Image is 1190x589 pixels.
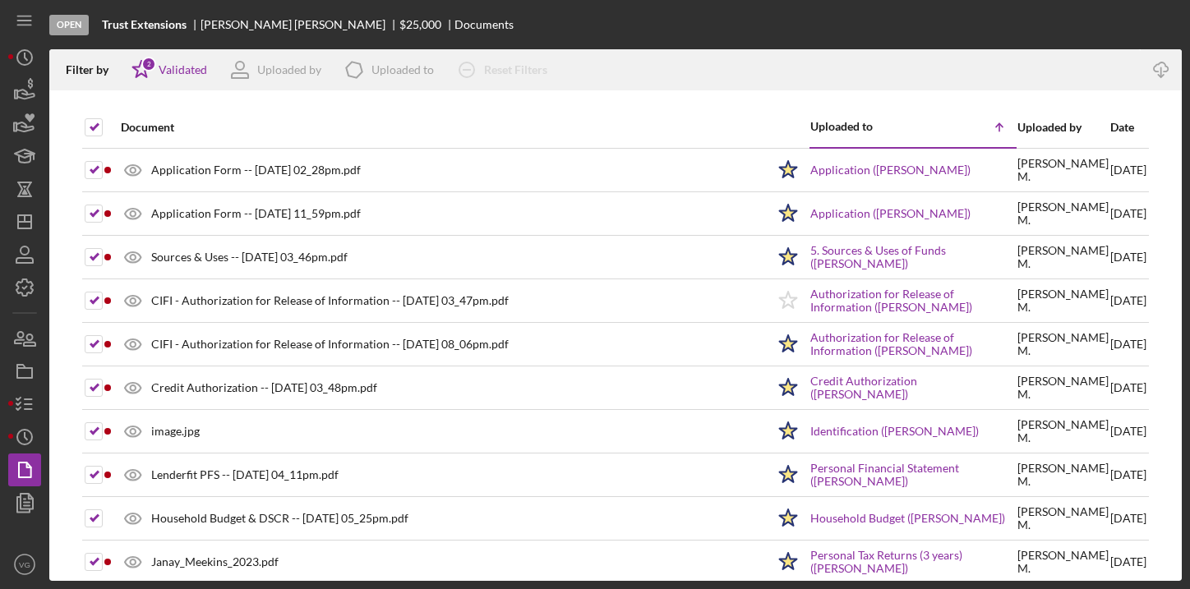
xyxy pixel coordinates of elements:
[1017,331,1109,357] div: [PERSON_NAME] M .
[454,18,514,31] div: Documents
[151,512,408,525] div: Household Budget & DSCR -- [DATE] 05_25pm.pdf
[1110,324,1146,365] div: [DATE]
[810,244,1016,270] a: 5. Sources & Uses of Funds ([PERSON_NAME])
[1110,121,1146,134] div: Date
[1017,505,1109,531] div: [PERSON_NAME] M .
[810,207,971,220] a: Application ([PERSON_NAME])
[1134,517,1174,556] iframe: Intercom live chat
[810,512,1005,525] a: Household Budget ([PERSON_NAME])
[810,120,913,133] div: Uploaded to
[810,288,1016,314] a: Authorization for Release of Information ([PERSON_NAME])
[1017,121,1109,134] div: Uploaded by
[1017,549,1109,575] div: [PERSON_NAME] M .
[151,207,361,220] div: Application Form -- [DATE] 11_59pm.pdf
[151,251,348,264] div: Sources & Uses -- [DATE] 03_46pm.pdf
[141,57,156,71] div: 2
[1017,200,1109,227] div: [PERSON_NAME] M .
[1110,411,1146,452] div: [DATE]
[1017,462,1109,488] div: [PERSON_NAME] M .
[1017,418,1109,444] div: [PERSON_NAME] M .
[66,63,121,76] div: Filter by
[810,549,1016,575] a: Personal Tax Returns (3 years) ([PERSON_NAME])
[159,63,207,76] div: Validated
[102,18,187,31] b: Trust Extensions
[19,560,30,569] text: VG
[1110,150,1146,191] div: [DATE]
[151,425,200,438] div: image.jpg
[1110,237,1146,278] div: [DATE]
[1017,375,1109,401] div: [PERSON_NAME] M .
[1110,280,1146,321] div: [DATE]
[484,53,547,86] div: Reset Filters
[151,163,361,177] div: Application Form -- [DATE] 02_28pm.pdf
[1110,367,1146,408] div: [DATE]
[1110,541,1146,582] div: [DATE]
[151,338,509,351] div: CIFI - Authorization for Release of Information -- [DATE] 08_06pm.pdf
[1110,498,1146,539] div: [DATE]
[1017,244,1109,270] div: [PERSON_NAME] M .
[810,331,1016,357] a: Authorization for Release of Information ([PERSON_NAME])
[151,294,509,307] div: CIFI - Authorization for Release of Information -- [DATE] 03_47pm.pdf
[371,63,434,76] div: Uploaded to
[399,17,441,31] span: $25,000
[257,63,321,76] div: Uploaded by
[1110,454,1146,495] div: [DATE]
[121,121,766,134] div: Document
[810,375,1016,401] a: Credit Authorization ([PERSON_NAME])
[8,548,41,581] button: VG
[446,53,564,86] button: Reset Filters
[810,425,979,438] a: Identification ([PERSON_NAME])
[201,18,399,31] div: [PERSON_NAME] [PERSON_NAME]
[151,555,279,568] div: Janay_Meekins_2023.pdf
[810,163,971,177] a: Application ([PERSON_NAME])
[49,15,89,35] div: Open
[1017,288,1109,314] div: [PERSON_NAME] M .
[1017,157,1109,183] div: [PERSON_NAME] M .
[1110,193,1146,234] div: [DATE]
[810,462,1016,488] a: Personal Financial Statement ([PERSON_NAME])
[151,468,339,481] div: Lenderfit PFS -- [DATE] 04_11pm.pdf
[151,381,377,394] div: Credit Authorization -- [DATE] 03_48pm.pdf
